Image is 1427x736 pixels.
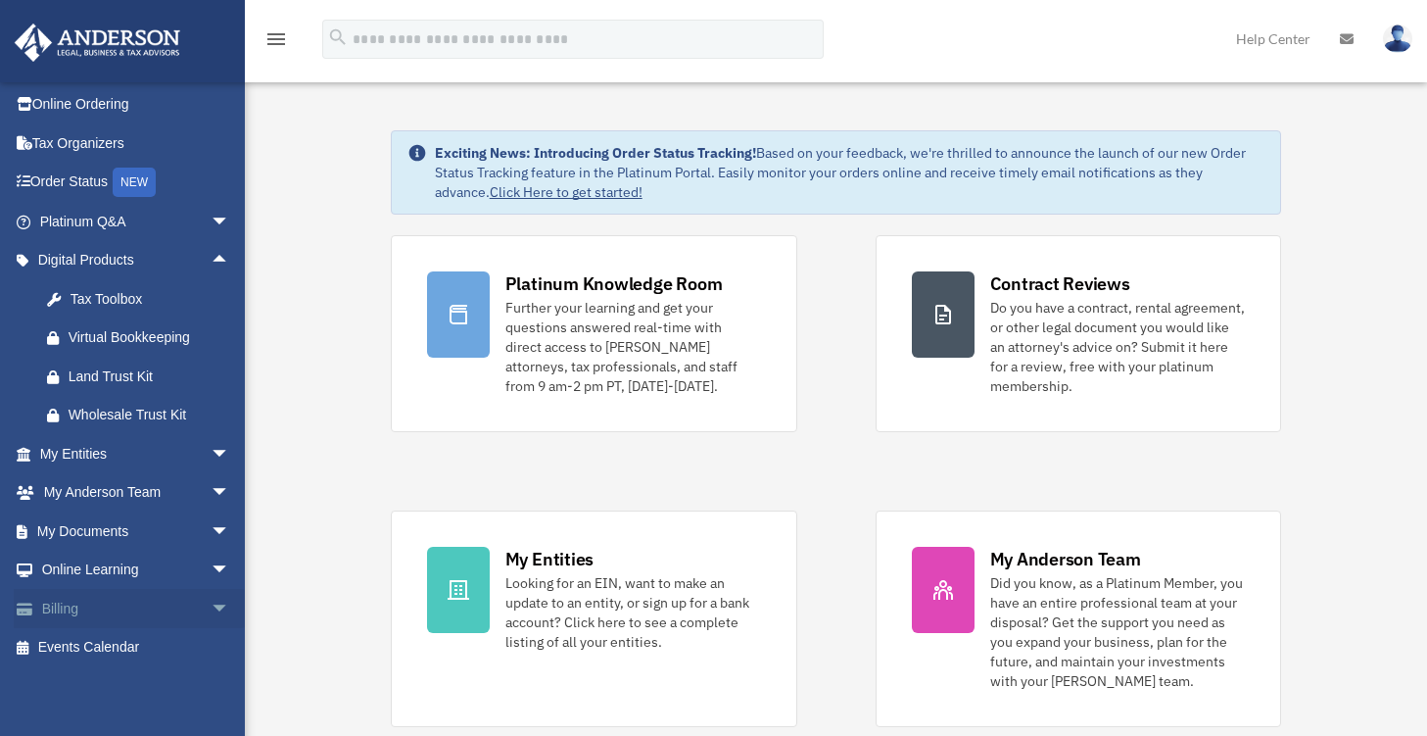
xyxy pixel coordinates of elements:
[14,123,260,163] a: Tax Organizers
[27,357,260,396] a: Land Trust Kit
[69,365,235,389] div: Land Trust Kit
[27,319,260,358] a: Virtual Bookkeeping
[27,279,260,319] a: Tax Toolbox
[14,473,260,513] a: My Anderson Teamarrow_drop_down
[69,403,235,427] div: Wholesale Trust Kit
[27,396,260,435] a: Wholesale Trust Kit
[264,34,288,51] a: menu
[211,241,250,281] span: arrow_drop_up
[14,163,260,203] a: Order StatusNEW
[990,271,1130,296] div: Contract Reviews
[435,143,1265,202] div: Based on your feedback, we're thrilled to announce the launch of our new Order Status Tracking fe...
[14,512,260,551] a: My Documentsarrow_drop_down
[211,473,250,514] span: arrow_drop_down
[211,434,250,474] span: arrow_drop_down
[391,235,797,432] a: Platinum Knowledge Room Further your learning and get your questions answered real-time with dire...
[211,512,250,552] span: arrow_drop_down
[69,287,235,312] div: Tax Toolbox
[69,325,235,350] div: Virtual Bookkeeping
[990,298,1246,396] div: Do you have a contract, rental agreement, or other legal document you would like an attorney's ad...
[490,183,642,201] a: Click Here to get started!
[876,235,1282,432] a: Contract Reviews Do you have a contract, rental agreement, or other legal document you would like...
[9,24,186,62] img: Anderson Advisors Platinum Portal
[264,27,288,51] i: menu
[14,85,260,124] a: Online Ordering
[990,547,1141,571] div: My Anderson Team
[391,511,797,727] a: My Entities Looking for an EIN, want to make an update to an entity, or sign up for a bank accoun...
[505,271,723,296] div: Platinum Knowledge Room
[505,573,761,652] div: Looking for an EIN, want to make an update to an entity, or sign up for a bank account? Click her...
[505,547,594,571] div: My Entities
[435,144,756,162] strong: Exciting News: Introducing Order Status Tracking!
[14,202,260,241] a: Platinum Q&Aarrow_drop_down
[876,511,1282,727] a: My Anderson Team Did you know, as a Platinum Member, you have an entire professional team at your...
[113,168,156,197] div: NEW
[14,628,260,667] a: Events Calendar
[990,573,1246,691] div: Did you know, as a Platinum Member, you have an entire professional team at your disposal? Get th...
[211,551,250,591] span: arrow_drop_down
[211,589,250,629] span: arrow_drop_down
[1383,25,1412,53] img: User Pic
[14,241,260,280] a: Digital Productsarrow_drop_up
[14,434,260,473] a: My Entitiesarrow_drop_down
[211,202,250,242] span: arrow_drop_down
[505,298,761,396] div: Further your learning and get your questions answered real-time with direct access to [PERSON_NAM...
[14,551,260,590] a: Online Learningarrow_drop_down
[327,26,349,48] i: search
[14,589,260,628] a: Billingarrow_drop_down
